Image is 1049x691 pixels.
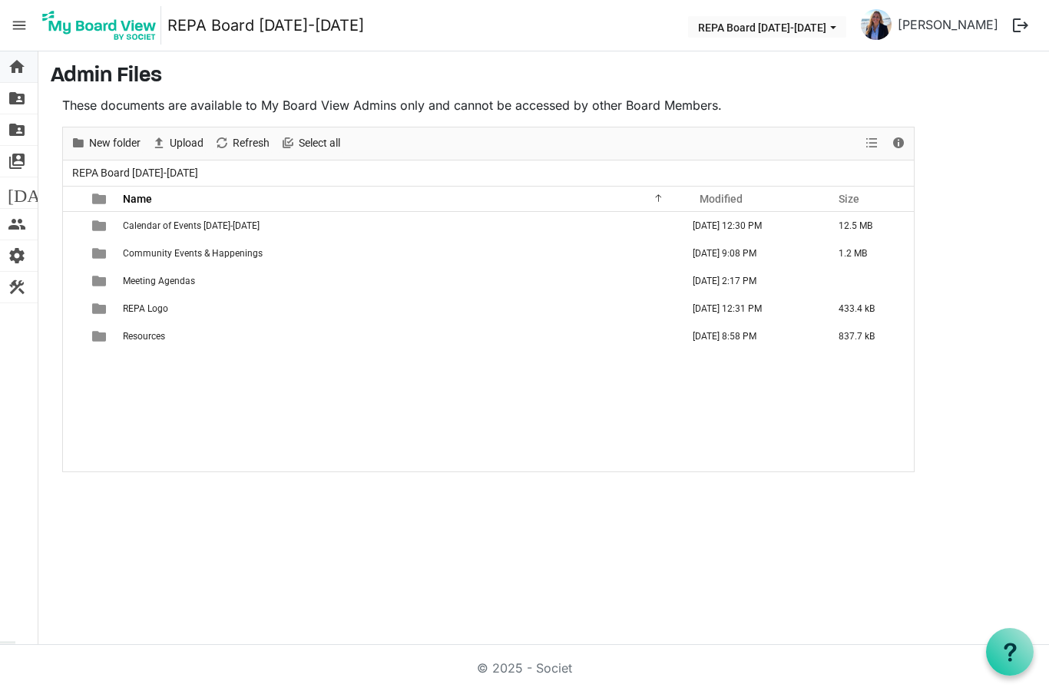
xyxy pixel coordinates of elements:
span: Name [123,193,152,205]
span: folder_shared [8,114,26,145]
span: home [8,51,26,82]
span: Upload [168,134,205,153]
button: Refresh [212,134,273,153]
td: checkbox [63,295,83,322]
button: New folder [68,134,144,153]
span: menu [5,11,34,40]
td: checkbox [63,240,83,267]
td: is template cell column header type [83,240,118,267]
span: Refresh [231,134,271,153]
td: 433.4 kB is template cell column header Size [829,295,914,322]
span: Size [839,193,859,205]
a: [PERSON_NAME] [892,9,1004,40]
span: people [8,209,26,240]
td: August 20, 2025 8:58 PM column header Modified [683,322,829,350]
span: Modified [700,193,743,205]
button: logout [1004,9,1037,41]
td: is template cell column header type [83,267,118,295]
td: Community Events & Happenings is template cell column header Name [118,240,683,267]
td: Meeting Agendas is template cell column header Name [118,267,683,295]
button: Select all [278,134,343,153]
div: New folder [65,127,146,160]
span: Calendar of Events [DATE]-[DATE] [123,220,260,231]
span: switch_account [8,146,26,177]
td: REPA Logo is template cell column header Name [118,295,683,322]
td: checkbox [63,267,83,295]
img: My Board View Logo [38,6,161,45]
h3: Admin Files [51,64,1037,90]
p: These documents are available to My Board View Admins only and cannot be accessed by other Board ... [62,96,915,114]
div: Refresh [209,127,275,160]
a: © 2025 - Societ [477,660,572,676]
td: August 15, 2025 12:31 PM column header Modified [683,295,829,322]
div: Select all [275,127,346,160]
button: View dropdownbutton [862,134,881,153]
td: checkbox [63,212,83,240]
div: View [859,127,885,160]
td: 1.2 MB is template cell column header Size [829,240,914,267]
span: Resources [123,331,165,342]
button: REPA Board 2025-2026 dropdownbutton [688,16,846,38]
span: construction [8,272,26,303]
td: is template cell column header type [83,212,118,240]
span: New folder [88,134,142,153]
span: REPA Logo [123,303,168,314]
td: is template cell column header Size [829,267,914,295]
button: Upload [149,134,207,153]
span: folder_shared [8,83,26,114]
button: Details [889,134,909,153]
span: settings [8,240,26,271]
span: Community Events & Happenings [123,248,263,259]
td: 837.7 kB is template cell column header Size [829,322,914,350]
td: 12.5 MB is template cell column header Size [829,212,914,240]
td: is template cell column header type [83,322,118,350]
td: August 21, 2025 9:08 PM column header Modified [683,240,829,267]
td: checkbox [63,322,83,350]
td: August 15, 2025 12:30 PM column header Modified [683,212,829,240]
span: Meeting Agendas [123,276,195,286]
img: GVxojR11xs49XgbNM-sLDDWjHKO122yGBxu-5YQX9yr1ADdzlG6A4r0x0F6G_grEQxj0HNV2lcBeFAaywZ0f2A_thumb.png [861,9,892,40]
a: My Board View Logo [38,6,167,45]
td: Resources is template cell column header Name [118,322,683,350]
a: REPA Board [DATE]-[DATE] [167,10,364,41]
td: Calendar of Events 2025-2026 is template cell column header Name [118,212,683,240]
td: is template cell column header type [83,295,118,322]
td: August 23, 2025 2:17 PM column header Modified [683,267,829,295]
span: [DATE] [8,177,67,208]
span: REPA Board [DATE]-[DATE] [69,164,201,183]
div: Upload [146,127,209,160]
span: Select all [297,134,342,153]
div: Details [885,127,912,160]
